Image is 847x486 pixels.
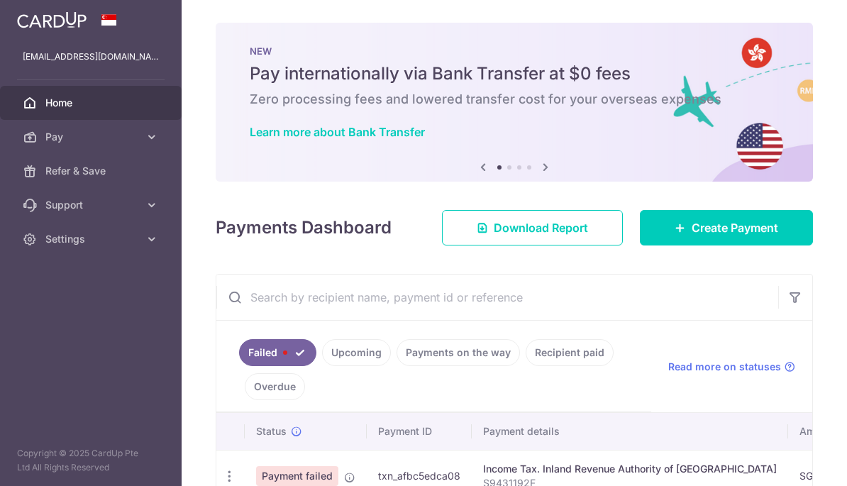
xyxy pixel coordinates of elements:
h6: Zero processing fees and lowered transfer cost for your overseas expenses [250,91,779,108]
th: Payment details [472,413,788,450]
a: Payments on the way [397,339,520,366]
span: Refer & Save [45,164,139,178]
a: Failed [239,339,316,366]
input: Search by recipient name, payment id or reference [216,275,778,320]
a: Read more on statuses [668,360,795,374]
h5: Pay internationally via Bank Transfer at $0 fees [250,62,779,85]
img: CardUp [17,11,87,28]
span: Home [45,96,139,110]
a: Download Report [442,210,623,245]
span: Download Report [494,219,588,236]
span: Support [45,198,139,212]
h4: Payments Dashboard [216,215,392,241]
span: Status [256,424,287,438]
img: Bank transfer banner [216,23,813,182]
span: Payment failed [256,466,338,486]
a: Recipient paid [526,339,614,366]
span: Settings [45,232,139,246]
span: Amount [799,424,836,438]
th: Payment ID [367,413,472,450]
p: NEW [250,45,779,57]
span: Read more on statuses [668,360,781,374]
span: Create Payment [692,219,778,236]
p: [EMAIL_ADDRESS][DOMAIN_NAME] [23,50,159,64]
a: Overdue [245,373,305,400]
a: Learn more about Bank Transfer [250,125,425,139]
a: Create Payment [640,210,813,245]
span: Pay [45,130,139,144]
div: Income Tax. Inland Revenue Authority of [GEOGRAPHIC_DATA] [483,462,777,476]
a: Upcoming [322,339,391,366]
